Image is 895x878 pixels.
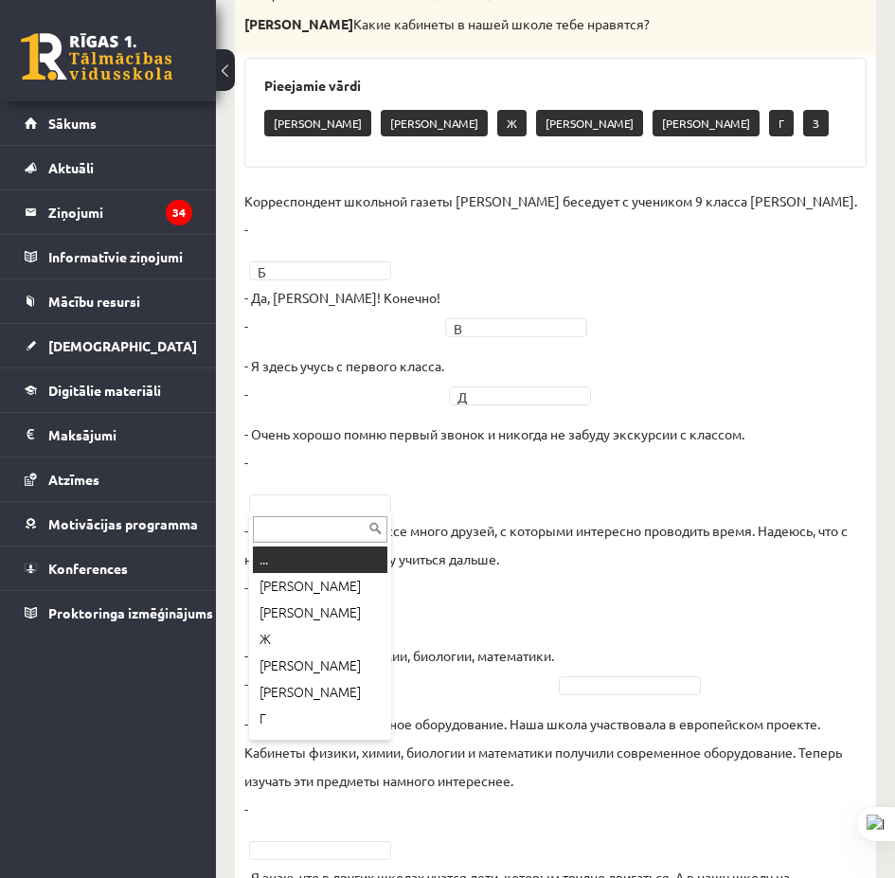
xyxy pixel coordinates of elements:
div: ... [253,547,387,573]
div: [PERSON_NAME] [253,573,387,600]
div: [PERSON_NAME] [253,679,387,706]
div: Ж [253,626,387,653]
div: Г [253,706,387,732]
div: З [253,732,387,759]
div: [PERSON_NAME] [253,653,387,679]
div: [PERSON_NAME] [253,600,387,626]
